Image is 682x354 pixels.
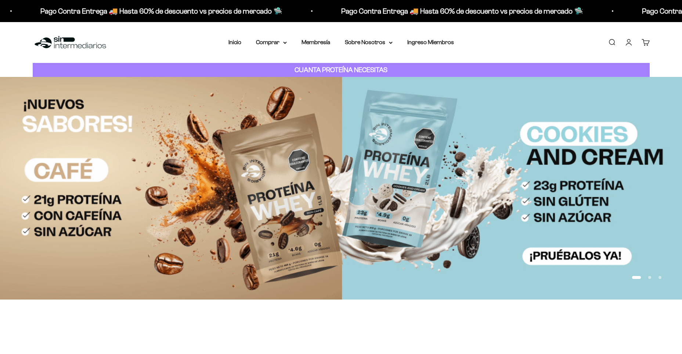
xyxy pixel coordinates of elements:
summary: Sobre Nosotros [345,38,393,47]
p: Pago Contra Entrega 🚚 Hasta 60% de descuento vs precios de mercado 🛸 [39,5,281,17]
a: Membresía [302,39,330,45]
summary: Comprar [256,38,287,47]
a: Inicio [228,39,241,45]
p: Pago Contra Entrega 🚚 Hasta 60% de descuento vs precios de mercado 🛸 [340,5,582,17]
strong: CUANTA PROTEÍNA NECESITAS [295,66,387,74]
a: Ingreso Miembros [407,39,454,45]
